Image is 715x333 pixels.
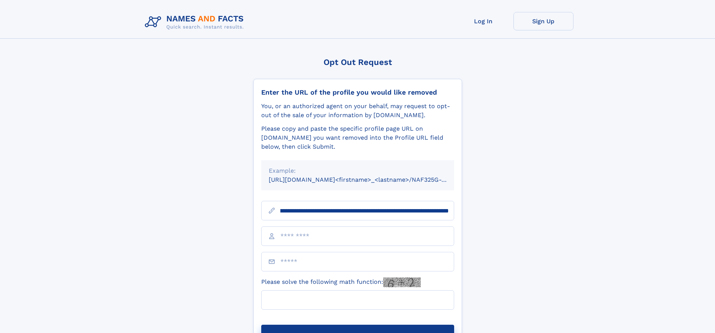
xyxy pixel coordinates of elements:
[142,12,250,32] img: Logo Names and Facts
[253,57,462,67] div: Opt Out Request
[261,124,454,151] div: Please copy and paste the specific profile page URL on [DOMAIN_NAME] you want removed into the Pr...
[453,12,513,30] a: Log In
[269,176,468,183] small: [URL][DOMAIN_NAME]<firstname>_<lastname>/NAF325G-xxxxxxxx
[261,88,454,96] div: Enter the URL of the profile you would like removed
[269,166,447,175] div: Example:
[261,277,421,287] label: Please solve the following math function:
[513,12,574,30] a: Sign Up
[261,102,454,120] div: You, or an authorized agent on your behalf, may request to opt-out of the sale of your informatio...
